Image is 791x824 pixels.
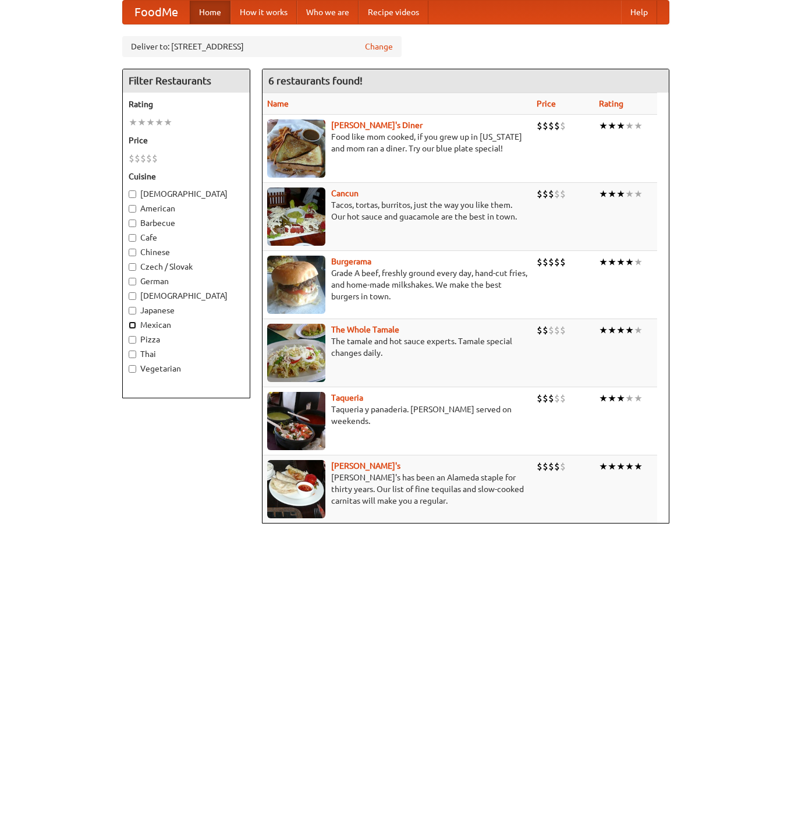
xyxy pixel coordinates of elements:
[129,334,244,345] label: Pizza
[267,460,325,518] img: pedros.jpg
[548,392,554,405] li: $
[230,1,297,24] a: How it works
[129,205,136,213] input: American
[625,119,634,132] li: ★
[331,189,359,198] a: Cancun
[634,324,643,337] li: ★
[129,263,136,271] input: Czech / Slovak
[616,119,625,132] li: ★
[267,131,527,154] p: Food like mom cooked, if you grew up in [US_STATE] and mom ran a diner. Try our blue plate special!
[542,119,548,132] li: $
[625,324,634,337] li: ★
[129,351,136,358] input: Thai
[268,75,363,86] ng-pluralize: 6 restaurants found!
[616,188,625,200] li: ★
[634,460,643,473] li: ★
[129,290,244,302] label: [DEMOGRAPHIC_DATA]
[616,324,625,337] li: ★
[129,188,244,200] label: [DEMOGRAPHIC_DATA]
[267,472,527,507] p: [PERSON_NAME]'s has been an Alameda staple for thirty years. Our list of fine tequilas and slow-c...
[129,232,244,243] label: Cafe
[129,98,244,110] h5: Rating
[152,152,158,165] li: $
[560,460,566,473] li: $
[625,188,634,200] li: ★
[537,256,542,268] li: $
[129,249,136,256] input: Chinese
[560,188,566,200] li: $
[129,305,244,316] label: Japanese
[634,188,643,200] li: ★
[359,1,428,24] a: Recipe videos
[331,121,423,130] b: [PERSON_NAME]'s Diner
[129,348,244,360] label: Thai
[537,324,542,337] li: $
[129,321,136,329] input: Mexican
[616,392,625,405] li: ★
[129,307,136,314] input: Japanese
[164,116,172,129] li: ★
[616,256,625,268] li: ★
[267,256,325,314] img: burgerama.jpg
[537,188,542,200] li: $
[548,119,554,132] li: $
[129,365,136,373] input: Vegetarian
[137,116,146,129] li: ★
[608,188,616,200] li: ★
[599,392,608,405] li: ★
[129,336,136,344] input: Pizza
[537,460,542,473] li: $
[560,324,566,337] li: $
[331,461,400,471] a: [PERSON_NAME]'s
[123,1,190,24] a: FoodMe
[129,217,244,229] label: Barbecue
[267,335,527,359] p: The tamale and hot sauce experts. Tamale special changes daily.
[599,324,608,337] li: ★
[634,392,643,405] li: ★
[548,188,554,200] li: $
[297,1,359,24] a: Who we are
[599,188,608,200] li: ★
[267,324,325,382] img: wholetamale.jpg
[129,261,244,273] label: Czech / Slovak
[365,41,393,52] a: Change
[599,460,608,473] li: ★
[599,119,608,132] li: ★
[146,116,155,129] li: ★
[129,135,244,146] h5: Price
[129,203,244,214] label: American
[599,99,623,108] a: Rating
[608,119,616,132] li: ★
[608,256,616,268] li: ★
[537,99,556,108] a: Price
[122,36,402,57] div: Deliver to: [STREET_ADDRESS]
[625,392,634,405] li: ★
[608,324,616,337] li: ★
[608,392,616,405] li: ★
[548,256,554,268] li: $
[548,460,554,473] li: $
[548,324,554,337] li: $
[625,460,634,473] li: ★
[542,460,548,473] li: $
[129,116,137,129] li: ★
[625,256,634,268] li: ★
[542,324,548,337] li: $
[331,393,363,402] a: Taqueria
[616,460,625,473] li: ★
[331,257,371,266] a: Burgerama
[129,171,244,182] h5: Cuisine
[537,119,542,132] li: $
[129,234,136,242] input: Cafe
[554,460,560,473] li: $
[560,119,566,132] li: $
[129,363,244,374] label: Vegetarian
[267,119,325,178] img: sallys.jpg
[634,119,643,132] li: ★
[634,256,643,268] li: ★
[129,319,244,331] label: Mexican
